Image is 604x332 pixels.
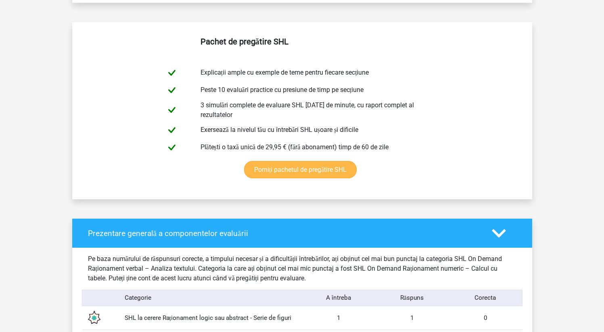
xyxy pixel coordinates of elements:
[125,294,151,301] font: Categorie
[400,294,424,301] font: Răspuns
[474,294,496,301] font: Corecta
[84,308,104,328] img: figure_sequences.119d9c38ed9f.svg
[244,161,357,178] a: Porniți pachetul de pregătire SHL
[337,314,341,322] font: 1
[125,314,291,322] font: SHL la cerere Raționament logic sau abstract - Serie de figuri
[88,229,248,238] font: Prezentare generală a componentelor evaluării
[484,314,487,322] font: 0
[88,255,502,282] font: Pe baza numărului de răspunsuri corecte, a timpului necesar și a dificultății întrebărilor, ați o...
[326,294,351,301] font: A întreba
[410,314,414,322] font: 1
